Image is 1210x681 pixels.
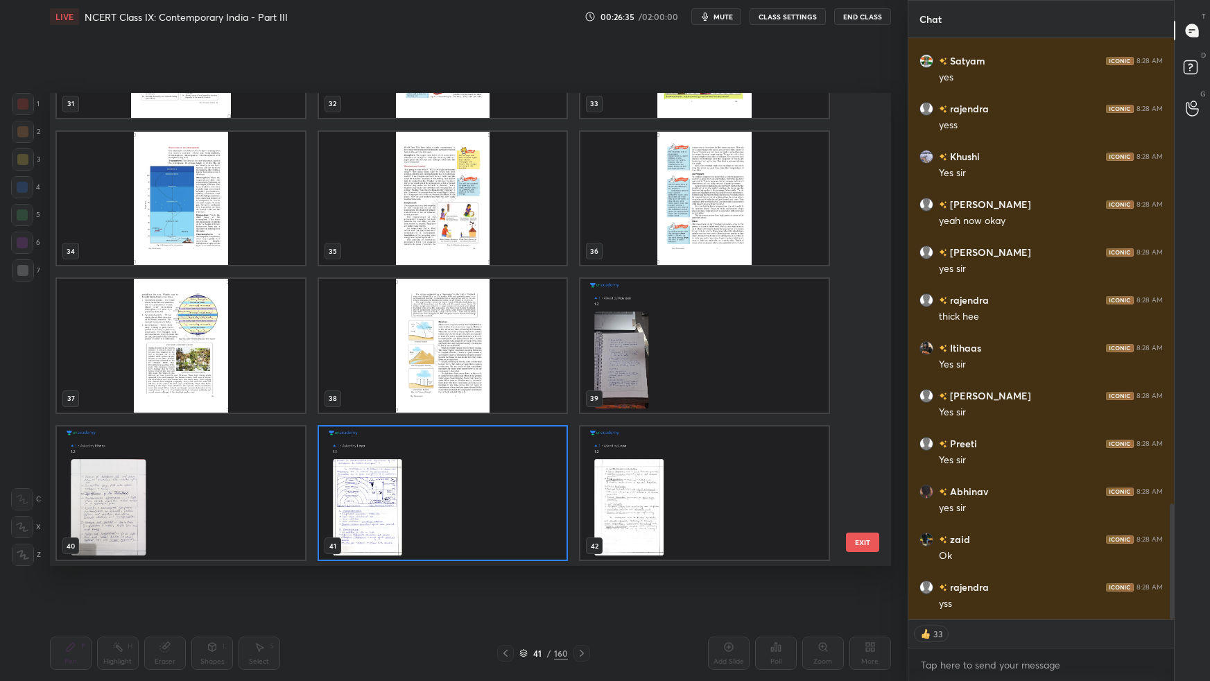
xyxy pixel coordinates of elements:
img: 1533808c264547af935c3899df7f12e2.jpg [919,533,933,546]
img: 1759717869CVA7GT.pdf [57,132,305,265]
div: 8:28 AM [1136,440,1163,448]
img: default.png [919,389,933,403]
h6: zaid [947,532,970,546]
div: / [547,649,551,657]
img: default.png [919,102,933,116]
h6: [PERSON_NAME] [947,197,1031,212]
h6: Preeti [947,436,977,451]
img: iconic-dark.1390631f.png [1106,200,1134,209]
img: iconic-dark.1390631f.png [1106,392,1134,400]
img: iconic-dark.1390631f.png [1106,344,1134,352]
div: grid [50,93,867,566]
h6: rajendra [947,101,989,116]
div: 8:28 AM [1136,583,1163,592]
div: 8:28 AM [1136,535,1163,544]
img: iconic-dark.1390631f.png [1106,105,1134,113]
p: T [1202,11,1206,21]
div: yeah now okay [939,214,1163,228]
img: no-rating-badge.077c3623.svg [939,536,947,544]
div: LIVE [50,8,79,25]
img: 1759717869CVA7GT.pdf [57,279,305,412]
img: Itihaas-1759718117.1183133.jpg [57,426,305,560]
div: 8:28 AM [1136,57,1163,65]
img: iconic-dark.1390631f.png [1106,488,1134,496]
div: 3 [12,148,40,171]
div: yes [939,71,1163,85]
div: 8:28 AM [1136,248,1163,257]
img: default.png [919,437,933,451]
div: 8:28 AM [1136,344,1163,352]
div: yess [939,119,1163,132]
img: 1759717869CVA7GT.pdf [580,132,829,265]
img: iconic-dark.1390631f.png [1106,296,1134,304]
img: no-rating-badge.077c3623.svg [939,584,947,592]
img: default.png [919,293,933,307]
div: 41 [530,649,544,657]
img: no-rating-badge.077c3623.svg [939,153,947,161]
img: iconic-dark.1390631f.png [1106,57,1134,65]
button: mute [691,8,741,25]
div: C [11,488,41,510]
div: 8:28 AM [1136,200,1163,209]
div: Ok [939,549,1163,563]
div: Z [12,544,41,566]
div: thick hee [939,310,1163,324]
div: Yes sir [939,406,1163,420]
img: no-rating-badge.077c3623.svg [939,345,947,352]
img: default.png [919,245,933,259]
h6: rajendra [947,580,989,594]
div: 8:28 AM [1136,153,1163,161]
img: iconic-dark.1390631f.png [1106,153,1134,161]
button: EXIT [846,533,879,552]
div: 160 [554,647,568,660]
img: abfd94bb2e874892bae39d7c49f91136.jpg [919,485,933,499]
div: 8:28 AM [1136,392,1163,400]
h6: rajendra [947,293,989,307]
div: 8:28 AM [1136,488,1163,496]
img: iconic-dark.1390631f.png [1106,248,1134,257]
div: 8:28 AM [1136,105,1163,113]
p: Chat [908,1,953,37]
img: c4f250467f944e498b3db8d9daae827e.jpg [919,341,933,355]
div: Yes sir [939,358,1163,372]
div: yes sir [939,501,1163,515]
img: no-rating-badge.077c3623.svg [939,488,947,496]
img: 1759717869CVA7GT.pdf [318,132,567,265]
img: 3 [919,150,933,164]
button: End Class [834,8,891,25]
img: no-rating-badge.077c3623.svg [939,58,947,65]
img: default.png [919,580,933,594]
div: 5 [11,204,40,226]
img: no-rating-badge.077c3623.svg [939,201,947,209]
div: 8:28 AM [1136,296,1163,304]
img: no-rating-badge.077c3623.svg [939,105,947,113]
img: no-rating-badge.077c3623.svg [939,393,947,400]
img: thumbs_up.png [919,627,933,641]
div: 33 [933,628,944,639]
div: yes sir [939,262,1163,276]
div: X [11,516,41,538]
h6: Satyam [947,53,985,68]
div: yss [939,597,1163,611]
h6: [PERSON_NAME] [947,245,1031,259]
div: Yes sir [939,454,1163,467]
div: 6 [11,232,40,254]
div: 7 [12,259,40,282]
h6: Abhinav [947,484,988,499]
h6: Khushi [947,149,980,164]
h6: [PERSON_NAME] [947,388,1031,403]
div: 4 [11,176,40,198]
img: no-rating-badge.077c3623.svg [939,249,947,257]
div: Yes sir [939,166,1163,180]
div: grid [908,38,1174,619]
p: D [1201,50,1206,60]
div: 2 [12,121,40,143]
span: mute [714,12,733,21]
img: Kavleen-1759718097.8042636.jpg [580,279,829,412]
h6: Itihaas [947,340,981,355]
button: CLASS SETTINGS [750,8,826,25]
img: 1759717869CVA7GT.pdf [318,279,567,412]
img: Laya-1759718144.7220495.jpg [318,426,567,560]
img: iconic-dark.1390631f.png [1106,535,1134,544]
img: default.png [919,198,933,212]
